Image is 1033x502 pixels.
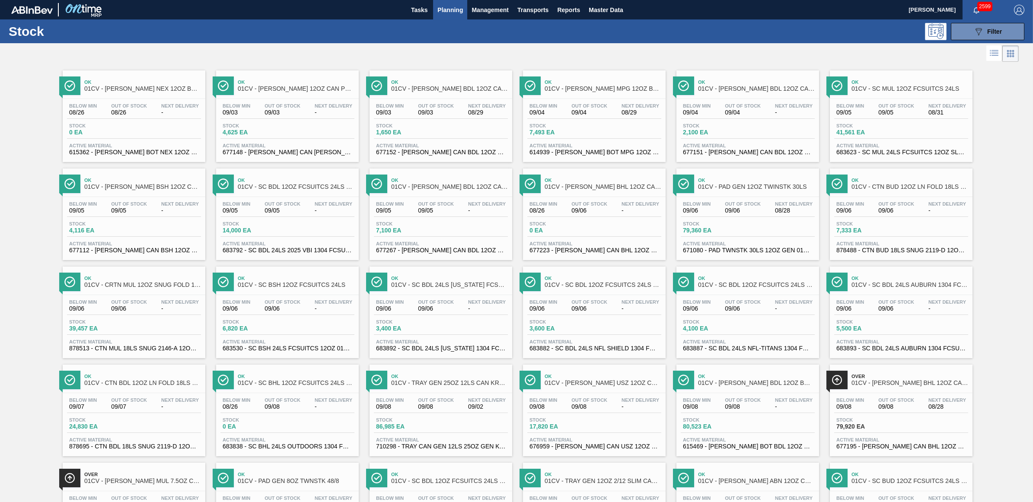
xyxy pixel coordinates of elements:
span: Next Delivery [928,299,966,305]
span: Out Of Stock [725,201,761,207]
img: Ícone [832,178,842,189]
span: Below Min [376,397,404,403]
span: 683893 - SC BDL 24LS AUBURN 1304 FCSUITCS 12OZ 13 [836,345,966,352]
span: Next Delivery [468,103,506,108]
span: 09/05 [111,207,147,214]
span: 14,000 EA [223,227,283,234]
img: Ícone [678,178,689,189]
span: 09/05 [878,109,914,116]
span: 683882 - SC BDL 24LS NFL SHIELD 1304 FCSUITCS 12O [529,345,659,352]
span: 01CV - CARR BDL 12OZ CAN TWNSTK 30/12 CAN NFL-FALCONS [391,184,508,190]
span: 09/04 [529,109,557,116]
span: Below Min [836,201,864,207]
span: 09/04 [683,109,711,116]
span: Ok [545,276,661,281]
img: Ícone [832,375,842,385]
span: 3,400 EA [376,325,437,332]
span: Next Delivery [468,299,506,305]
span: Ok [238,374,354,379]
span: 6,820 EA [223,325,283,332]
img: Ícone [371,178,382,189]
span: Next Delivery [161,397,199,403]
span: Out Of Stock [725,299,761,305]
span: Master Data [589,5,623,15]
span: Ok [698,276,815,281]
span: Below Min [69,299,97,305]
span: Out Of Stock [418,397,454,403]
span: 615362 - CARR BOT NEX 12OZ SNUG 12/12 12OZ BOT 11 [69,149,199,156]
img: Ícone [371,276,382,287]
span: Below Min [683,103,711,108]
span: Transports [517,5,548,15]
span: Ok [238,276,354,281]
span: 09/06 [683,305,711,312]
a: ÍconeOk01CV - [PERSON_NAME] 12OZ CAN PK 12/12 MILITARY PROMOBelow Min09/03Out Of Stock09/03Next D... [210,64,363,162]
img: Ícone [218,178,229,189]
span: Ok [84,374,201,379]
span: 677223 - CARR CAN BHL 12OZ OUTDOORS TWNSTK 30/12 [529,247,659,254]
span: Below Min [529,201,557,207]
span: Active Material [69,241,199,246]
img: Ícone [525,276,536,287]
span: Stock [529,221,590,226]
span: Ok [391,374,508,379]
span: Over [851,374,968,379]
span: Active Material [529,241,659,246]
span: Ok [84,178,201,183]
a: ÍconeOk01CV - CRTN MUL 12OZ SNUG FOLD 18LS 2146-A AQUEOUS COATINGBelow Min09/06Out Of Stock09/06N... [56,260,210,358]
img: Ícone [832,80,842,91]
span: 09/03 [418,109,454,116]
span: 7,100 EA [376,227,437,234]
span: Below Min [683,201,711,207]
span: - [315,305,352,312]
span: Below Min [836,103,864,108]
span: Stock [376,123,437,128]
span: - [161,207,199,214]
span: Below Min [376,201,404,207]
span: Stock [836,319,897,324]
span: Ok [545,178,661,183]
span: Next Delivery [622,397,659,403]
span: - [468,207,506,214]
a: ÍconeOk01CV - [PERSON_NAME] USZ 12OZ CAN CAN PK 12/12 SLEEK SPOT UV - CUCUMBER LIME, WATERBelow M... [516,358,670,456]
span: 09/06 [571,305,607,312]
span: Out Of Stock [111,201,147,207]
span: Out Of Stock [265,103,300,108]
button: Filter [951,23,1024,40]
span: Stock [69,319,130,324]
span: 09/04 [725,109,761,116]
span: 7,333 EA [836,227,897,234]
span: 677151 - CARR CAN BDL 12OZ 2025 TWNSTK 30/12 CAN [683,149,813,156]
span: 08/28 [775,207,813,214]
a: ÍconeOk01CV - [PERSON_NAME] BDL 12OZ CAN TWNSTK 36/12 CANBelow Min09/03Out Of Stock09/03Next Deli... [363,64,516,162]
span: Stock [69,221,130,226]
img: Logout [1014,5,1024,15]
span: 683792 - SC BDL 24LS 2025 VBI 1304 FCSUITCS 12OZ [223,247,352,254]
span: 0 EA [69,129,130,136]
span: 683530 - SC BSH 24LS FCSUITCS 12OZ 0123 BEER GEN [223,345,352,352]
span: Ok [238,79,354,85]
span: Ok [698,374,815,379]
span: 01CV - CARR BUD 12OZ CAN PK 12/12 MILITARY PROMO [238,86,354,92]
span: Below Min [223,299,250,305]
span: Stock [836,123,897,128]
span: Next Delivery [622,201,659,207]
span: 4,625 EA [223,129,283,136]
span: Next Delivery [775,201,813,207]
span: 09/03 [223,109,250,116]
span: 09/06 [725,207,761,214]
span: Next Delivery [622,299,659,305]
span: - [468,305,506,312]
span: 79,360 EA [683,227,743,234]
a: ÍconeOk01CV - CTN BUD 12OZ LN FOLD 18LS 2119-ABelow Min09/06Out Of Stock09/06Next Delivery-Stock7... [823,162,977,260]
span: 08/31 [928,109,966,116]
span: Filter [987,28,1002,35]
img: Ícone [371,80,382,91]
span: 0 EA [529,227,590,234]
span: Below Min [683,397,711,403]
span: 09/06 [836,207,864,214]
span: 09/05 [223,207,250,214]
span: Active Material [836,143,966,148]
span: Active Material [69,339,199,344]
span: 08/29 [468,109,506,116]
